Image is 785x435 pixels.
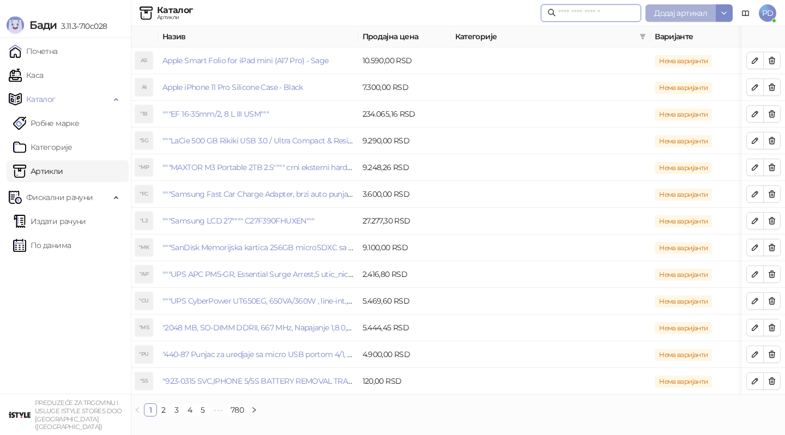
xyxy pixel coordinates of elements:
[358,47,451,74] td: 10.590,00 RSD
[35,399,122,431] small: PREDUZEĆE ZA TRGOVINU I USLUGE ISTYLE STORES DOO [GEOGRAPHIC_DATA] ([GEOGRAPHIC_DATA])
[196,403,209,416] li: 5
[162,109,269,119] a: """EF 16-35mm/2, 8 L III USM"""
[9,404,31,426] img: 64x64-companyLogo-77b92cf4-9946-4f36-9751-bf7bb5fd2c7d.png
[162,296,408,306] a: """UPS CyberPower UT650EG, 650VA/360W , line-int., s_uko, desktop"""
[655,376,712,388] span: Нема варијанти
[358,154,451,181] td: 9.248,26 RSD
[655,322,712,334] span: Нема варијанти
[247,403,261,416] li: Следећа страна
[29,19,57,32] span: Бади
[158,101,358,128] td: """EF 16-35mm/2, 8 L III USM"""
[737,4,754,22] a: Документација
[455,31,636,43] span: Категорије
[655,162,712,174] span: Нема варијанти
[358,208,451,234] td: 27.277,30 RSD
[157,6,193,15] div: Каталог
[162,162,433,172] a: """MAXTOR M3 Portable 2TB 2.5"""" crni eksterni hard disk HX-M201TCB/GM"""
[162,56,328,65] a: Apple Smart Folio for iPad mini (A17 Pro) - Sage
[251,407,257,413] span: right
[358,128,451,154] td: 9.290,00 RSD
[135,132,153,149] div: "5G
[358,181,451,208] td: 3.600,00 RSD
[135,185,153,203] div: "FC
[358,101,451,128] td: 234.065,16 RSD
[162,349,371,359] a: "440-87 Punjac za uredjaje sa micro USB portom 4/1, Stand."
[135,265,153,283] div: "AP
[158,208,358,234] td: """Samsung LCD 27"""" C27F390FHUXEN"""
[135,372,153,390] div: "S5
[9,64,43,86] a: Каса
[135,159,153,176] div: "MP
[162,269,360,279] a: """UPS APC PM5-GR, Essential Surge Arrest,5 utic_nica"""
[7,16,24,34] img: Logo
[135,105,153,123] div: "18
[227,404,247,416] a: 780
[358,368,451,395] td: 120,00 RSD
[135,78,153,96] div: AI
[170,403,183,416] li: 3
[655,242,712,254] span: Нема варијанти
[655,189,712,201] span: Нема варијанти
[184,404,196,416] a: 4
[158,404,170,416] a: 2
[162,376,500,386] a: "923-0315 SVC,IPHONE 5/5S BATTERY REMOVAL TRAY Držač za iPhone sa kojim se otvara display
[134,407,141,413] span: left
[655,295,712,307] span: Нема варијанти
[759,4,776,22] span: PD
[13,136,73,158] a: Категорије
[158,26,358,47] th: Назив
[158,47,358,74] td: Apple Smart Folio for iPad mini (A17 Pro) - Sage
[162,189,395,199] a: """Samsung Fast Car Charge Adapter, brzi auto punja_, boja crna"""
[637,28,648,45] span: filter
[135,52,153,69] div: AS
[13,112,79,134] a: Робне марке
[144,404,156,416] a: 1
[158,154,358,181] td: """MAXTOR M3 Portable 2TB 2.5"""" crni eksterni hard disk HX-M201TCB/GM"""
[183,403,196,416] li: 4
[358,341,451,368] td: 4.900,00 RSD
[13,210,86,232] a: Издати рачуни
[358,26,451,47] th: Продајна цена
[135,212,153,229] div: "L2
[655,349,712,361] span: Нема варијанти
[639,33,646,40] span: filter
[358,288,451,315] td: 5.469,60 RSD
[9,40,58,62] a: Почетна
[158,181,358,208] td: """Samsung Fast Car Charge Adapter, brzi auto punja_, boja crna"""
[26,186,93,208] span: Фискални рачуни
[135,239,153,256] div: "MK
[13,234,71,256] a: По данима
[162,216,315,226] a: """Samsung LCD 27"""" C27F390FHUXEN"""
[158,368,358,395] td: "923-0315 SVC,IPHONE 5/5S BATTERY REMOVAL TRAY Držač za iPhone sa kojim se otvara display
[158,341,358,368] td: "440-87 Punjac za uredjaje sa micro USB portom 4/1, Stand."
[57,21,107,31] span: 3.11.3-710c028
[13,160,63,182] a: ArtikliАртикли
[158,315,358,341] td: "2048 MB, SO-DIMM DDRII, 667 MHz, Napajanje 1,8 0,1 V, Latencija CL5"
[171,404,183,416] a: 3
[144,403,157,416] li: 1
[655,269,712,281] span: Нема варијанти
[358,315,451,341] td: 5.444,45 RSD
[157,403,170,416] li: 2
[135,292,153,310] div: "CU
[157,15,193,20] div: Артикли
[655,215,712,227] span: Нема варијанти
[26,88,56,110] span: Каталог
[158,261,358,288] td: """UPS APC PM5-GR, Essential Surge Arrest,5 utic_nica"""
[162,136,473,146] a: """LaCie 500 GB Rikiki USB 3.0 / Ultra Compact & Resistant aluminum / USB 3.0 / 2.5"""""""
[655,135,712,147] span: Нема варијанти
[654,8,707,18] span: Додај артикал
[197,404,209,416] a: 5
[209,403,227,416] span: •••
[158,74,358,101] td: Apple iPhone 11 Pro Silicone Case - Black
[135,346,153,363] div: "PU
[131,403,144,416] li: Претходна страна
[358,261,451,288] td: 2.416,80 RSD
[358,234,451,261] td: 9.100,00 RSD
[158,234,358,261] td: """SanDisk Memorijska kartica 256GB microSDXC sa SD adapterom SDSQXA1-256G-GN6MA - Extreme PLUS, ...
[227,403,247,416] li: 780
[158,128,358,154] td: """LaCie 500 GB Rikiki USB 3.0 / Ultra Compact & Resistant aluminum / USB 3.0 / 2.5"""""""
[655,108,712,120] span: Нема варијанти
[247,403,261,416] button: right
[645,4,716,22] button: Додај артикал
